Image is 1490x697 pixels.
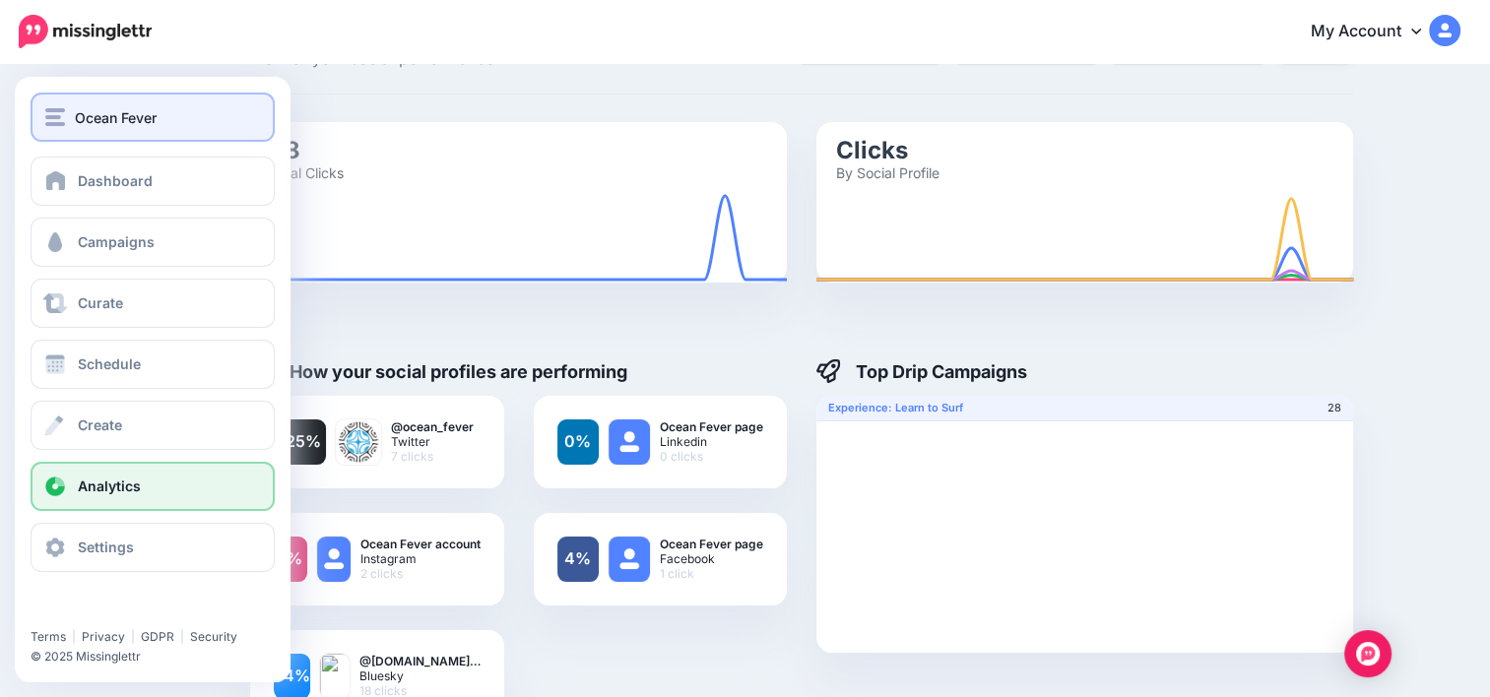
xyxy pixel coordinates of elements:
[391,449,474,464] span: 7 clicks
[391,434,474,449] span: Twitter
[78,172,153,189] span: Dashboard
[391,419,474,434] b: @ocean_fever
[82,629,125,644] a: Privacy
[78,539,134,555] span: Settings
[360,566,481,581] span: 2 clicks
[19,15,152,48] img: Missinglettr
[180,629,184,644] span: |
[660,551,763,566] span: Facebook
[360,537,481,551] b: Ocean Fever account
[31,647,287,666] li: © 2025 Missinglettr
[828,401,963,414] b: Experience: Learn to Surf
[270,163,344,180] text: Total Clicks
[31,462,275,511] a: Analytics
[317,537,351,582] img: user_default_image.png
[45,108,65,126] img: menu.png
[660,566,763,581] span: 1 click
[660,537,763,551] b: Ocean Fever page
[609,419,650,465] img: user_default_image.png
[250,359,627,383] h4: How your social profiles are performing
[31,157,275,206] a: Dashboard
[190,629,237,644] a: Security
[31,601,180,620] iframe: Twitter Follow Button
[78,416,122,433] span: Create
[72,629,76,644] span: |
[557,537,599,582] a: 4%
[31,340,275,389] a: Schedule
[1328,401,1341,415] span: 28
[609,537,650,582] img: user_default_image.png
[78,355,141,372] span: Schedule
[359,654,481,668] b: @[DOMAIN_NAME]…
[78,233,155,250] span: Campaigns
[836,135,908,163] text: Clicks
[31,629,66,644] a: Terms
[336,419,381,465] img: 504Ci1lE-86469.jpg
[359,668,481,683] span: Bluesky
[31,218,275,267] a: Campaigns
[78,477,141,494] span: Analytics
[31,401,275,450] a: Create
[360,551,481,566] span: Instagram
[557,419,599,465] a: 0%
[281,419,326,465] a: 25%
[141,629,174,644] a: GDPR
[660,419,763,434] b: Ocean Fever page
[31,93,275,142] button: Ocean Fever
[131,629,135,644] span: |
[836,163,939,180] text: By Social Profile
[31,523,275,572] a: Settings
[660,449,763,464] span: 0 clicks
[75,106,157,129] span: Ocean Fever
[78,294,123,311] span: Curate
[816,359,1027,383] h4: Top Drip Campaigns
[1344,630,1392,677] div: Open Intercom Messenger
[31,279,275,328] a: Curate
[660,434,763,449] span: Linkedin
[1291,8,1460,56] a: My Account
